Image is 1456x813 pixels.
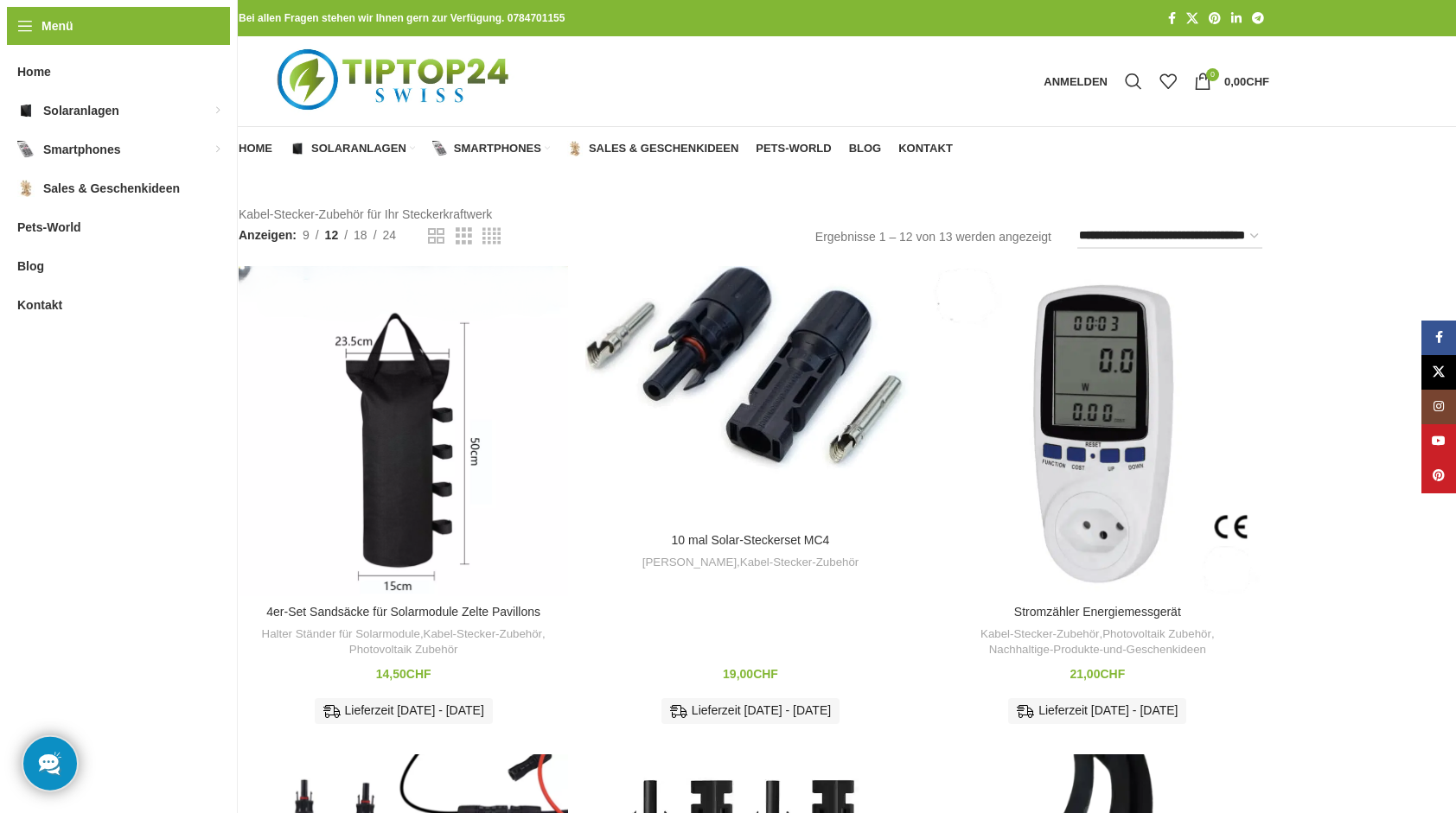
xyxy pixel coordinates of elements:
[1014,605,1181,619] a: Stromzähler Energiemessgerät
[311,142,406,156] span: Solaranlagen
[239,131,272,166] a: Home
[348,225,374,245] a: 18
[815,227,1051,246] p: Ergebnisse 1 – 12 von 13 werden angezeigt
[239,266,568,595] a: 4er-Set Sandsäcke für Solarmodule Zelte Pavillons
[1044,76,1108,87] span: Anmelden
[1421,424,1456,459] a: YouTube Social Link
[262,626,420,643] a: Halter Ständer für Solarmodule
[1206,68,1219,81] span: 0
[239,36,552,126] img: Tiptop24 Nachhaltige & Faire Produkte
[1421,321,1456,355] a: Facebook Social Link
[43,134,120,165] span: Smartphones
[1226,7,1247,30] a: LinkedIn Social Link
[17,289,62,321] span: Kontakt
[43,173,180,204] span: Sales & Geschenkideen
[17,102,35,119] img: Solaranlagen
[17,251,44,282] span: Blog
[933,266,1262,595] a: Stromzähler Energiemessgerät
[672,533,830,547] a: 10 mal Solar-Steckerset MC4
[432,141,448,156] img: Smartphones
[230,131,961,166] div: Hauptnavigation
[406,667,431,681] span: CHF
[266,605,540,619] a: 4er-Set Sandsäcke für Solarmodule Zelte Pavillons
[1008,698,1186,724] div: Lieferzeit [DATE] - [DATE]
[239,205,1269,224] p: Kabel-Stecker-Zubehör für Ihr Steckerkraftwerk
[898,142,953,156] span: Kontakt
[454,142,541,156] span: Smartphones
[376,667,431,681] bdi: 14,50
[1181,7,1204,30] a: X Social Link
[1204,7,1226,30] a: Pinterest Social Link
[377,225,403,245] a: 24
[585,266,915,524] a: 10 mal Solar-Steckerset MC4
[661,698,840,724] div: Lieferzeit [DATE] - [DATE]
[1421,355,1456,390] a: X Social Link
[1151,64,1185,98] div: Meine Wunschliste
[43,95,119,126] span: Solaranlagen
[42,16,73,35] span: Menü
[942,626,1254,658] div: , ,
[297,225,316,245] a: 9
[383,228,397,242] span: 24
[567,131,738,166] a: Sales & Geschenkideen
[354,228,367,242] span: 18
[898,131,953,166] a: Kontakt
[849,131,882,166] a: Blog
[1185,64,1278,98] a: 0 0,00CHF
[1421,390,1456,424] a: Instagram Social Link
[303,228,310,242] span: 9
[642,555,737,571] a: [PERSON_NAME]
[1224,75,1269,88] bdi: 0,00
[740,555,859,571] a: Kabel-Stecker-Zubehör
[247,626,559,658] div: , ,
[239,142,272,156] span: Home
[349,642,458,658] a: Photovoltaik Zubehör
[567,141,583,156] img: Sales & Geschenkideen
[723,667,778,681] bdi: 19,00
[428,225,444,247] a: Rasteransicht 2
[1246,75,1269,88] span: CHF
[1035,64,1116,98] a: Anmelden
[1102,626,1211,643] a: Photovoltaik Zubehör
[482,225,501,247] a: Rasteransicht 4
[325,228,339,242] span: 12
[849,142,882,156] span: Blog
[1163,7,1181,30] a: Facebook Social Link
[1421,459,1456,493] a: Pinterest Social Link
[239,73,552,87] a: Logo der Website
[1116,64,1151,98] a: Suche
[589,142,738,156] span: Sales & Geschenkideen
[17,212,81,243] span: Pets-World
[315,698,493,724] div: Lieferzeit [DATE] - [DATE]
[239,12,565,24] strong: Bei allen Fragen stehen wir Ihnen gern zur Verfügung. 0784701155
[980,626,1099,643] a: Kabel-Stecker-Zubehör
[1247,7,1269,30] a: Telegram Social Link
[319,225,345,245] a: 12
[239,225,297,245] span: Anzeigen
[17,56,51,87] span: Home
[1070,667,1125,681] bdi: 21,00
[432,131,550,166] a: Smartphones
[756,142,831,156] span: Pets-World
[456,225,472,247] a: Rasteransicht 3
[424,626,542,643] a: Kabel-Stecker-Zubehör
[290,141,305,156] img: Solaranlagen
[17,180,35,197] img: Sales & Geschenkideen
[1077,224,1262,249] select: Shop-Reihenfolge
[753,667,778,681] span: CHF
[1100,667,1125,681] span: CHF
[756,131,831,166] a: Pets-World
[290,131,415,166] a: Solaranlagen
[17,141,35,158] img: Smartphones
[594,555,906,571] div: ,
[989,642,1206,658] a: Nachhaltige-Produkte-und-Geschenkideen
